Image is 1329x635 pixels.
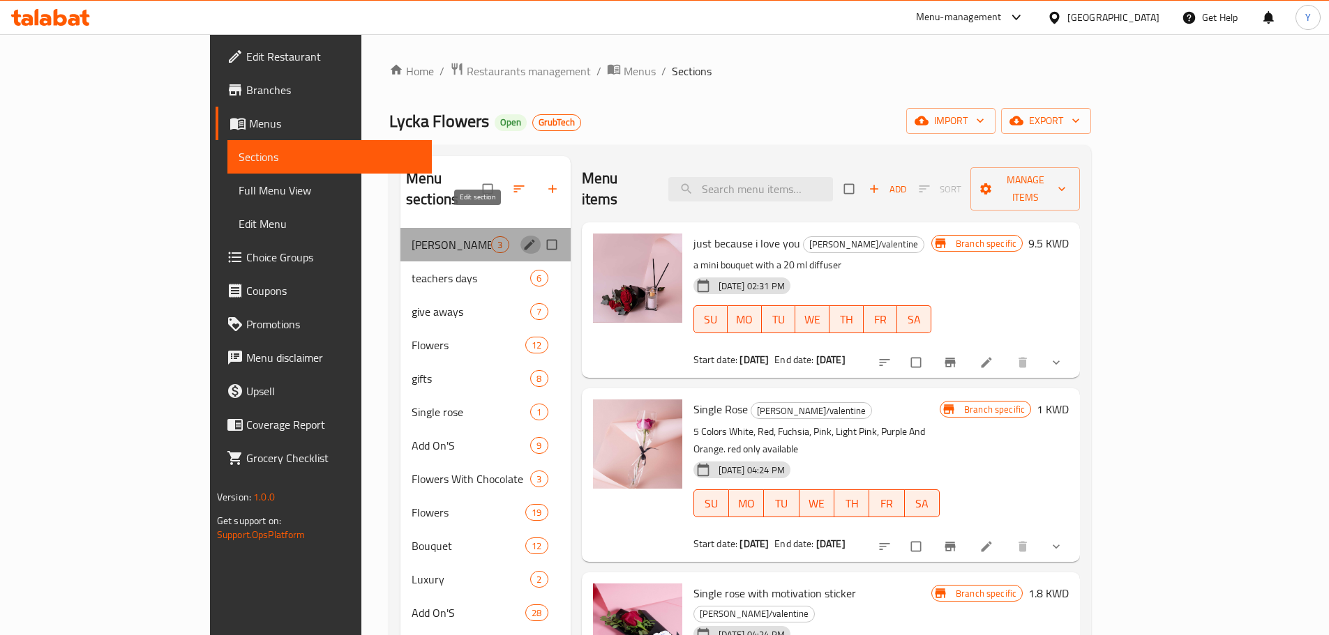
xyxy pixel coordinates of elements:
[1041,347,1074,378] button: show more
[400,295,571,328] div: give aways7
[412,437,530,454] span: Add On'S
[531,573,547,586] span: 2
[836,176,865,202] span: Select section
[869,181,906,197] span: Add
[903,309,926,330] span: SA
[693,351,738,369] span: Start date:
[400,462,571,496] div: Flowers With Chocolate3
[713,464,790,477] span: [DATE] 04:24 PM
[246,383,421,399] span: Upsell
[1007,531,1041,562] button: delete
[450,62,591,80] a: Restaurants management
[869,489,904,517] button: FR
[769,494,793,514] span: TU
[739,351,769,369] b: [DATE]
[728,305,762,333] button: MO
[400,228,571,261] div: [PERSON_NAME]/valentine3edit
[910,494,934,514] span: SA
[694,606,814,622] span: [PERSON_NAME]/valentine
[869,309,892,330] span: FR
[412,604,525,621] div: Add On'S
[869,347,903,378] button: sort-choices
[526,606,547,620] span: 28
[582,168,652,210] h2: Menu items
[805,494,829,514] span: WE
[253,488,275,506] span: 1.0.0
[751,403,871,419] span: [PERSON_NAME]/valentine
[530,571,548,588] div: items
[593,234,682,323] img: just because i love you
[533,116,580,128] span: GrubTech
[400,395,571,429] div: Single rose1
[869,531,903,562] button: sort-choices
[906,108,996,134] button: import
[227,207,432,240] a: Edit Menu
[400,529,571,563] div: Bouquet12
[246,450,421,466] span: Grocery Checklist
[979,540,996,553] a: Edit menu item
[624,63,656,79] span: Menus
[440,63,444,79] li: /
[526,540,547,553] span: 12
[412,404,530,420] span: Single rose
[400,429,571,462] div: Add On'S9
[713,280,790,293] span: [DATE] 02:31 PM
[412,571,530,588] span: Luxury
[531,473,547,486] span: 3
[526,506,547,519] span: 19
[530,437,548,454] div: items
[1049,355,1063,369] svg: Show Choices
[400,362,571,395] div: gifts8
[525,337,548,353] div: items
[917,112,984,130] span: import
[1041,531,1074,562] button: show more
[412,337,525,353] span: Flowers
[795,305,829,333] button: WE
[1012,112,1080,130] span: export
[525,537,548,554] div: items
[400,328,571,362] div: Flowers12
[525,604,548,621] div: items
[217,526,306,544] a: Support.OpsPlatform
[239,148,421,165] span: Sections
[700,309,723,330] span: SU
[227,174,432,207] a: Full Menu View
[216,73,432,107] a: Branches
[700,494,723,514] span: SU
[693,606,815,622] div: galentine/valentine
[246,349,421,366] span: Menu disclaimer
[246,416,421,433] span: Coverage Report
[1007,347,1041,378] button: delete
[661,63,666,79] li: /
[520,236,541,254] button: edit
[216,107,432,140] a: Menus
[865,178,910,200] button: Add
[935,347,968,378] button: Branch-specific-item
[672,63,712,79] span: Sections
[764,489,799,517] button: TU
[526,339,547,352] span: 12
[400,563,571,596] div: Luxury2
[492,238,508,252] span: 3
[693,535,738,553] span: Start date:
[239,215,421,232] span: Edit Menu
[1049,540,1063,553] svg: Show Choices
[412,504,525,521] span: Flowers
[216,374,432,408] a: Upsell
[903,349,932,376] span: Select to update
[216,307,432,341] a: Promotions
[239,182,421,199] span: Full Menu View
[531,272,547,285] span: 6
[905,489,940,517] button: SA
[735,494,758,514] span: MO
[216,40,432,73] a: Edit Restaurant
[531,372,547,385] span: 8
[733,309,756,330] span: MO
[400,261,571,295] div: teachers days6
[897,305,931,333] button: SA
[389,62,1091,80] nav: breadcrumb
[751,402,872,419] div: galentine/valentine
[864,305,898,333] button: FR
